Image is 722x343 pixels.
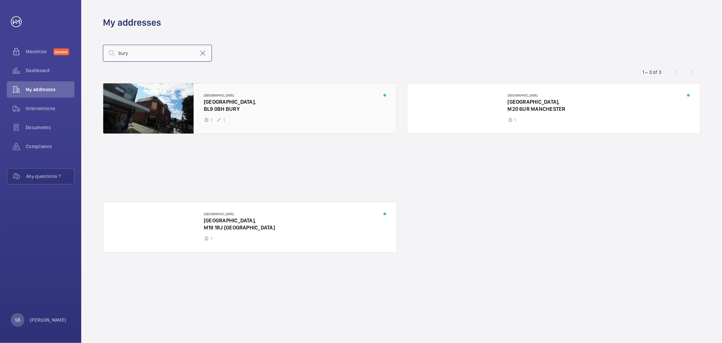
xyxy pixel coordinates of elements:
p: SB [15,317,20,323]
span: Documents [26,124,74,131]
span: Interventions [26,105,74,112]
span: Compliance [26,143,74,150]
span: Discover [53,48,69,55]
span: Any questions ? [26,173,74,180]
h1: My addresses [103,16,161,29]
span: Dashboard [26,67,74,74]
p: [PERSON_NAME] [30,317,66,323]
input: Search by address [103,45,212,62]
div: 1 – 3 of 3 [642,69,661,76]
span: Maximize [26,48,53,55]
span: My addresses [26,86,74,93]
